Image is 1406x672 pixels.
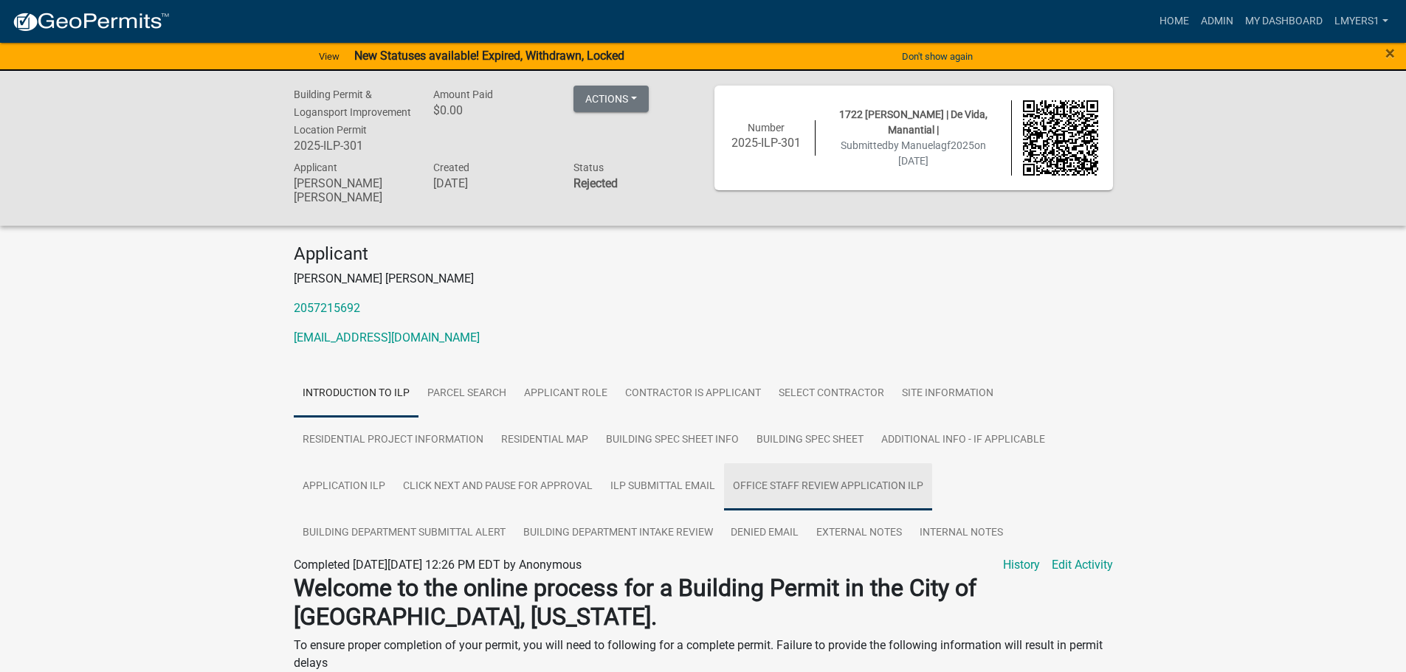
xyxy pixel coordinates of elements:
[748,417,872,464] a: Building Spec Sheet
[888,139,974,151] span: by Manuelagf2025
[294,510,514,557] a: Building Department Submittal Alert
[724,463,932,510] a: Office Staff Review Application ILP
[1385,44,1395,62] button: Close
[433,162,469,173] span: Created
[433,89,493,100] span: Amount Paid
[514,510,722,557] a: Building Department Intake Review
[839,108,988,136] span: 1722 [PERSON_NAME] | De Vida, Manantial |
[354,49,624,63] strong: New Statuses available! Expired, Withdrawn, Locked
[1195,7,1239,35] a: Admin
[294,162,337,173] span: Applicant
[1329,7,1394,35] a: lmyers1
[872,417,1054,464] a: Additional Info - If Applicable
[1023,100,1098,176] img: QR code
[1239,7,1329,35] a: My Dashboard
[748,122,785,134] span: Number
[294,139,412,153] h6: 2025-ILP-301
[294,330,480,344] a: [EMAIL_ADDRESS][DOMAIN_NAME]
[515,370,616,418] a: Applicant Role
[294,637,1113,672] p: To ensure proper completion of your permit, you will need to following for a complete permit. Fai...
[294,574,976,630] strong: Welcome to the online process for a Building Permit in the City of [GEOGRAPHIC_DATA], [US_STATE].
[294,270,1113,288] p: [PERSON_NAME] [PERSON_NAME]
[294,176,412,204] h6: [PERSON_NAME] [PERSON_NAME]
[313,44,345,69] a: View
[1052,556,1113,574] a: Edit Activity
[573,162,604,173] span: Status
[1385,43,1395,63] span: ×
[294,463,394,510] a: Application ILP
[896,44,979,69] button: Don't show again
[294,243,1113,265] h4: Applicant
[729,136,804,150] h6: 2025-ILP-301
[418,370,515,418] a: Parcel search
[841,139,986,167] span: Submitted on [DATE]
[770,370,893,418] a: Select Contractor
[394,463,602,510] a: Click Next and Pause for Approval
[294,558,582,572] span: Completed [DATE][DATE] 12:26 PM EDT by Anonymous
[294,417,492,464] a: Residential Project Information
[433,103,551,117] h6: $0.00
[1003,556,1040,574] a: History
[573,176,618,190] strong: Rejected
[616,370,770,418] a: Contractor is Applicant
[294,370,418,418] a: Introduction to ILP
[602,463,724,510] a: ILP Submittal Email
[893,370,1002,418] a: Site Information
[1154,7,1195,35] a: Home
[294,301,360,315] a: 2057215692
[807,510,911,557] a: External Notes
[911,510,1012,557] a: Internal Notes
[573,86,649,112] button: Actions
[492,417,597,464] a: Residential Map
[433,176,551,190] h6: [DATE]
[722,510,807,557] a: Denied Email
[294,89,411,136] span: Building Permit & Logansport Improvement Location Permit
[597,417,748,464] a: Building spec sheet info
